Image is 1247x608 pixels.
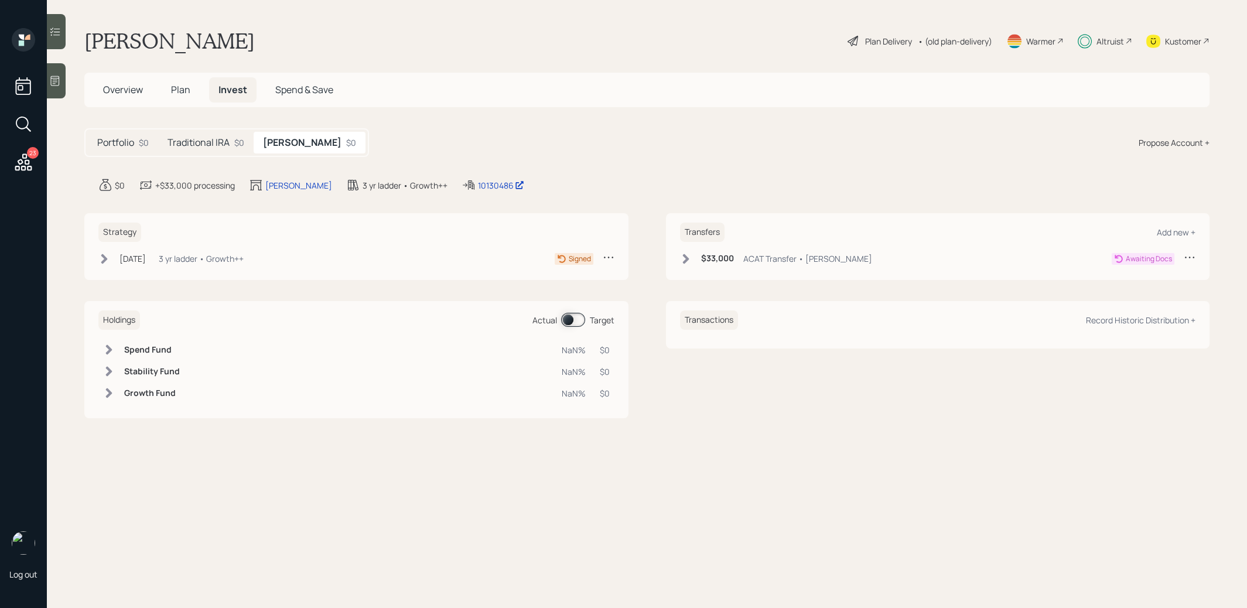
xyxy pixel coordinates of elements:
div: Plan Delivery [865,35,912,47]
div: 23 [27,147,39,159]
div: [PERSON_NAME] [265,179,332,192]
div: $0 [346,136,356,149]
div: $0 [600,366,610,378]
h6: $33,000 [701,254,734,264]
span: Plan [171,83,190,96]
div: $0 [139,136,149,149]
div: Target [590,314,614,326]
h6: Stability Fund [124,367,180,377]
div: $0 [115,179,125,192]
h6: Transfers [680,223,725,242]
h6: Transactions [680,310,738,330]
div: 3 yr ladder • Growth++ [159,252,244,265]
div: 10130486 [478,179,524,192]
div: Awaiting Docs [1126,254,1172,264]
h5: [PERSON_NAME] [263,137,341,148]
div: $0 [600,387,610,399]
div: Warmer [1026,35,1055,47]
span: Invest [218,83,247,96]
div: Propose Account + [1139,136,1210,149]
div: Record Historic Distribution + [1086,315,1195,326]
div: Kustomer [1165,35,1201,47]
div: NaN% [562,387,586,399]
img: treva-nostdahl-headshot.png [12,531,35,555]
div: +$33,000 processing [155,179,235,192]
div: Signed [569,254,591,264]
div: Altruist [1096,35,1124,47]
div: NaN% [562,344,586,356]
div: $0 [600,344,610,356]
div: $0 [234,136,244,149]
h6: Strategy [98,223,141,242]
div: NaN% [562,366,586,378]
div: ACAT Transfer • [PERSON_NAME] [743,252,872,265]
div: Add new + [1157,227,1195,238]
h1: [PERSON_NAME] [84,28,255,54]
h5: Portfolio [97,137,134,148]
div: Actual [532,314,557,326]
h6: Growth Fund [124,388,180,398]
h5: Traditional IRA [168,137,230,148]
span: Spend & Save [275,83,333,96]
span: Overview [103,83,143,96]
div: 3 yr ladder • Growth++ [363,179,447,192]
h6: Spend Fund [124,345,180,355]
div: [DATE] [119,252,146,265]
div: • (old plan-delivery) [918,35,992,47]
h6: Holdings [98,310,140,330]
div: Log out [9,569,37,580]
